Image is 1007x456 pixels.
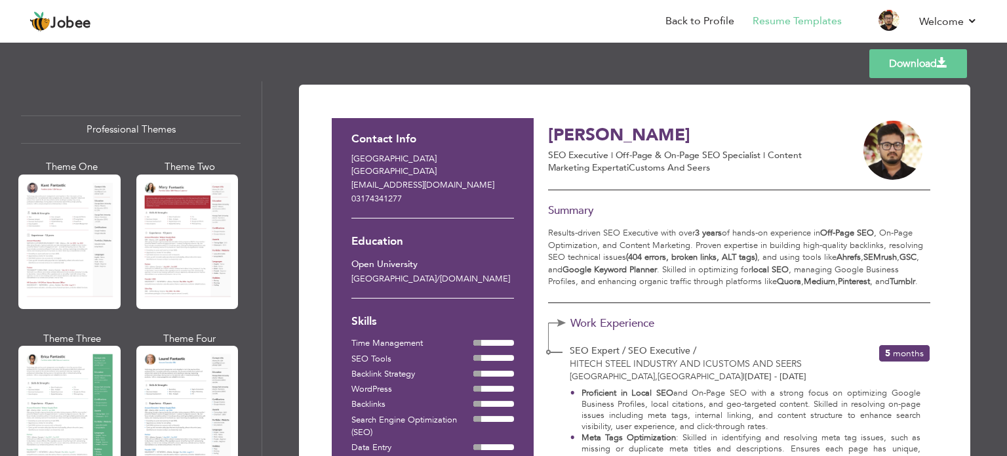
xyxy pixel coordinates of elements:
span: / [437,273,440,285]
strong: Tumblr [890,276,915,287]
div: Search Engine Optimization (SEO) [351,414,473,440]
strong: Google Keyword Planner [563,264,657,276]
strong: 3 years [695,227,722,239]
div: Professional Themes [21,115,241,144]
div: Data Entry [351,442,473,455]
div: Time Management [351,337,473,350]
strong: local SEO [751,264,789,276]
strong: Quora [777,276,801,287]
img: jobee.io [30,11,50,32]
strong: SEMrush [863,251,897,263]
div: Backlinks [351,398,473,411]
h3: Skills [351,316,514,328]
span: | [743,371,745,383]
img: Profile Img [879,10,899,31]
h3: Summary [548,205,930,217]
div: Theme One [21,160,123,174]
div: SEO Tools [351,353,473,366]
img: 9+Izcstvud973F+Rz38P57PN77QowtqAAAAAElFTkSuQmCC [863,121,922,180]
p: 03174341277 [351,193,514,206]
h3: Education [351,236,514,248]
div: Theme Two [139,160,241,174]
h3: [PERSON_NAME] [548,126,835,146]
p: SEO Executive | Off-Page & On-Page SEO Specialist | Content Marketing Expert iCustoms and Seers [548,149,835,175]
strong: (404 errors, broken links, ALT tags) [626,251,757,263]
strong: Ahrefs [837,251,861,263]
p: [EMAIL_ADDRESS][DOMAIN_NAME] [351,179,514,192]
p: Results-driven SEO Executive with over of hands-on experience in , On-Page Optimization, and Cont... [548,227,930,288]
span: Months [893,347,924,360]
span: Work Experience [570,318,681,330]
li: and On-Page SEO with a strong focus on optimizing Google Business Profiles, local citations, and ... [570,388,920,432]
strong: Medium [804,276,835,287]
strong: Meta Tags Optimization [582,432,676,444]
h3: Contact Info [351,133,514,146]
span: [DATE] - [DATE] [743,371,806,383]
a: Jobee [30,11,91,32]
span: at [619,161,627,174]
span: SEO Expert / SEO Executive / [570,344,696,357]
strong: Proficient in Local SEO [582,387,673,399]
a: Back to Profile [665,14,734,29]
strong: Off-Page SEO [820,227,874,239]
a: Welcome [919,14,977,30]
strong: GSC [899,251,917,263]
div: Theme Four [139,332,241,346]
span: , [655,371,658,383]
div: WordPress [351,383,473,396]
span: Hitech Steel Industry and iCustoms and Seers [570,358,802,370]
a: Download [869,49,967,78]
div: Backlink Strategy [351,368,473,381]
div: Open University [351,258,514,272]
span: Jobee [50,16,91,31]
div: Theme Three [21,332,123,346]
span: 5 [885,347,890,360]
strong: Pinterest [838,276,870,287]
a: Resume Templates [753,14,842,29]
span: [GEOGRAPHIC_DATA] [GEOGRAPHIC_DATA] [570,371,743,383]
p: [GEOGRAPHIC_DATA] [GEOGRAPHIC_DATA] [351,153,514,178]
span: [GEOGRAPHIC_DATA] [DOMAIN_NAME] [351,273,510,285]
